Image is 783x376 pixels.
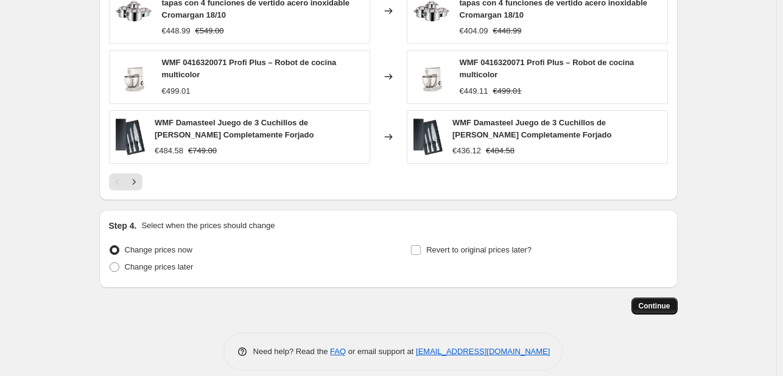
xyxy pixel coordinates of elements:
[155,118,314,139] span: WMF Damasteel Juego de 3 Cuchillos de [PERSON_NAME] Completamente Forjado
[188,145,217,157] strike: €749.00
[460,85,488,97] div: €449.11
[452,118,611,139] span: WMF Damasteel Juego de 3 Cuchillos de [PERSON_NAME] Completamente Forjado
[109,220,137,232] h2: Step 4.
[162,58,337,79] span: WMF 0416320071 Profi Plus – Robot de cocina multicolor
[125,245,192,254] span: Change prices now
[426,245,532,254] span: Revert to original prices later?
[330,347,346,356] a: FAQ
[253,347,331,356] span: Need help? Read the
[460,58,634,79] span: WMF 0416320071 Profi Plus – Robot de cocina multicolor
[125,173,142,190] button: Next
[452,145,481,157] div: €436.12
[346,347,416,356] span: or email support at
[460,25,488,37] div: €404.09
[109,173,142,190] nav: Pagination
[493,85,522,97] strike: €499.01
[141,220,275,232] p: Select when the prices should change
[413,119,443,155] img: 71ULS5UzjsS_80x.jpg
[162,85,191,97] div: €499.01
[493,25,522,37] strike: €448.99
[162,25,191,37] div: €448.99
[195,25,224,37] strike: €549.00
[486,145,514,157] strike: €484.58
[413,58,450,95] img: 51xoH4i_TmL_80x.jpg
[125,262,194,271] span: Change prices later
[155,145,183,157] div: €484.58
[639,301,670,311] span: Continue
[631,298,678,315] button: Continue
[416,347,550,356] a: [EMAIL_ADDRESS][DOMAIN_NAME]
[116,119,145,155] img: 71ULS5UzjsS_80x.jpg
[116,58,152,95] img: 51xoH4i_TmL_80x.jpg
